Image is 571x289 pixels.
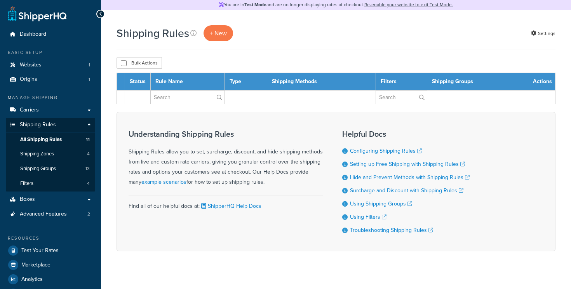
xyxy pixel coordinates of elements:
[89,76,90,83] span: 1
[6,103,95,117] a: Carriers
[6,72,95,87] a: Origins 1
[20,76,37,83] span: Origins
[85,165,90,172] span: 13
[6,147,95,161] a: Shipping Zones 4
[342,130,470,138] h3: Helpful Docs
[350,200,412,208] a: Using Shipping Groups
[376,73,427,91] th: Filters
[87,180,90,187] span: 4
[6,58,95,72] li: Websites
[6,132,95,147] a: All Shipping Rules 11
[350,213,386,221] a: Using Filters
[20,31,46,38] span: Dashboard
[6,118,95,192] li: Shipping Rules
[376,91,427,104] input: Search
[6,207,95,221] li: Advanced Features
[350,186,463,195] a: Surcharge and Discount with Shipping Rules
[86,136,90,143] span: 11
[6,72,95,87] li: Origins
[21,247,59,254] span: Test Your Rates
[350,173,470,181] a: Hide and Prevent Methods with Shipping Rules
[531,28,555,39] a: Settings
[129,130,323,187] div: Shipping Rules allow you to set, surcharge, discount, and hide shipping methods from live and cus...
[427,73,528,91] th: Shipping Groups
[6,244,95,258] a: Test Your Rates
[151,91,225,104] input: Search
[6,94,95,101] div: Manage Shipping
[20,165,56,172] span: Shipping Groups
[20,151,54,157] span: Shipping Zones
[125,73,151,91] th: Status
[6,176,95,191] li: Filters
[9,63,17,67] i: Your website is disabled and in test mode. Re-enable your website to return rates at checkout.
[21,276,43,283] span: Analytics
[20,180,33,187] span: Filters
[350,226,433,234] a: Troubleshooting Shipping Rules
[20,196,35,203] span: Boxes
[267,73,376,91] th: Shipping Methods
[129,195,323,211] div: Find all of our helpful docs at:
[528,73,555,91] th: Actions
[20,107,39,113] span: Carriers
[200,202,261,210] a: ShipperHQ Help Docs
[6,207,95,221] a: Advanced Features 2
[6,147,95,161] li: Shipping Zones
[6,235,95,242] div: Resources
[210,29,227,38] span: + New
[6,118,95,132] a: Shipping Rules
[87,211,90,218] span: 2
[20,122,56,128] span: Shipping Rules
[6,162,95,176] li: Shipping Groups
[117,26,189,41] h1: Shipping Rules
[151,73,225,91] th: Rule Name
[87,151,90,157] span: 4
[89,62,90,68] span: 1
[350,160,465,168] a: Setting up Free Shipping with Shipping Rules
[6,27,95,42] a: Dashboard
[141,178,186,186] a: example scenarios
[20,62,42,68] span: Websites
[6,162,95,176] a: Shipping Groups 13
[6,192,95,207] a: Boxes
[20,211,67,218] span: Advanced Features
[21,262,50,268] span: Marketplace
[6,272,95,286] a: Analytics
[8,6,66,21] a: ShipperHQ Home
[225,73,267,91] th: Type
[204,25,233,41] a: + New
[6,132,95,147] li: All Shipping Rules
[117,57,162,69] button: Bulk Actions
[6,58,95,72] a: Websites 1
[6,49,95,56] div: Basic Setup
[244,1,266,8] strong: Test Mode
[20,136,62,143] span: All Shipping Rules
[350,147,422,155] a: Configuring Shipping Rules
[364,1,453,8] a: Re-enable your website to exit Test Mode.
[6,176,95,191] a: Filters 4
[6,258,95,272] a: Marketplace
[129,130,323,138] h3: Understanding Shipping Rules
